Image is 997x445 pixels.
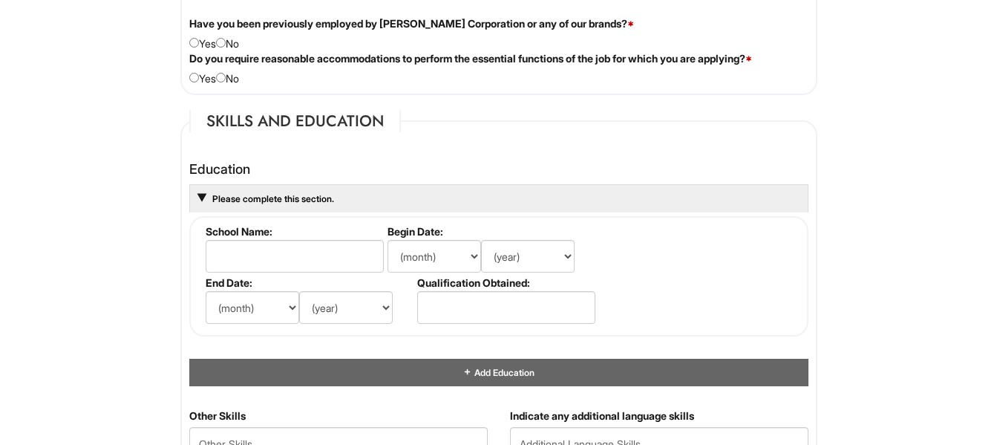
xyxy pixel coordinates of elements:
[189,16,634,31] label: Have you been previously employed by [PERSON_NAME] Corporation or any of our brands?
[178,51,820,86] div: Yes No
[417,276,593,289] label: Qualification Obtained:
[462,367,534,378] a: Add Education
[178,16,820,51] div: Yes No
[472,367,534,378] span: Add Education
[189,162,808,177] h4: Education
[189,51,752,66] label: Do you require reasonable accommodations to perform the essential functions of the job for which ...
[206,276,411,289] label: End Date:
[388,225,593,238] label: Begin Date:
[189,110,401,132] legend: Skills and Education
[206,225,382,238] label: School Name:
[510,409,694,423] label: Indicate any additional language skills
[211,193,334,204] a: Please complete this section.
[189,409,246,423] label: Other Skills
